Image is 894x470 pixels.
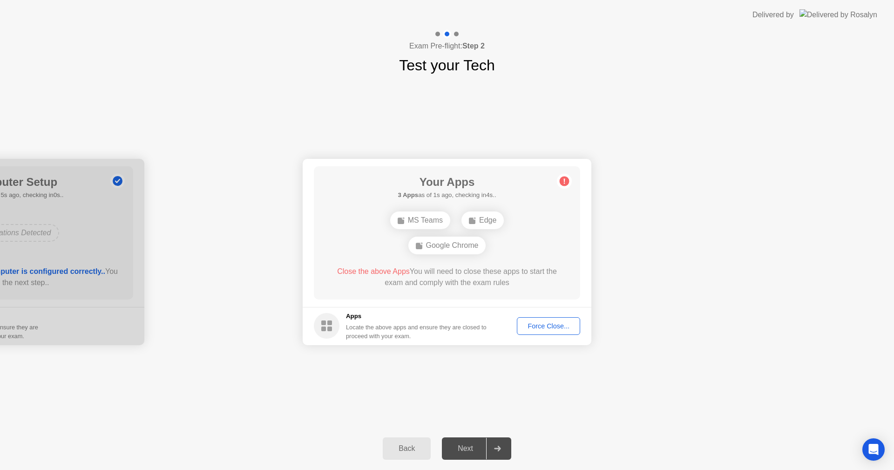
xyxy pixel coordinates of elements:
[346,323,487,341] div: Locate the above apps and ensure they are closed to proceed with your exam.
[862,438,885,461] div: Open Intercom Messenger
[409,41,485,52] h4: Exam Pre-flight:
[517,317,580,335] button: Force Close...
[445,444,486,453] div: Next
[337,267,410,275] span: Close the above Apps
[442,437,511,460] button: Next
[752,9,794,20] div: Delivered by
[398,174,496,191] h1: Your Apps
[383,437,431,460] button: Back
[346,312,487,321] h5: Apps
[461,211,504,229] div: Edge
[327,266,567,288] div: You will need to close these apps to start the exam and comply with the exam rules
[520,322,577,330] div: Force Close...
[399,54,495,76] h1: Test your Tech
[386,444,428,453] div: Back
[408,237,486,254] div: Google Chrome
[799,9,877,20] img: Delivered by Rosalyn
[398,191,418,198] b: 3 Apps
[462,42,485,50] b: Step 2
[398,191,496,200] h5: as of 1s ago, checking in4s..
[390,211,450,229] div: MS Teams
